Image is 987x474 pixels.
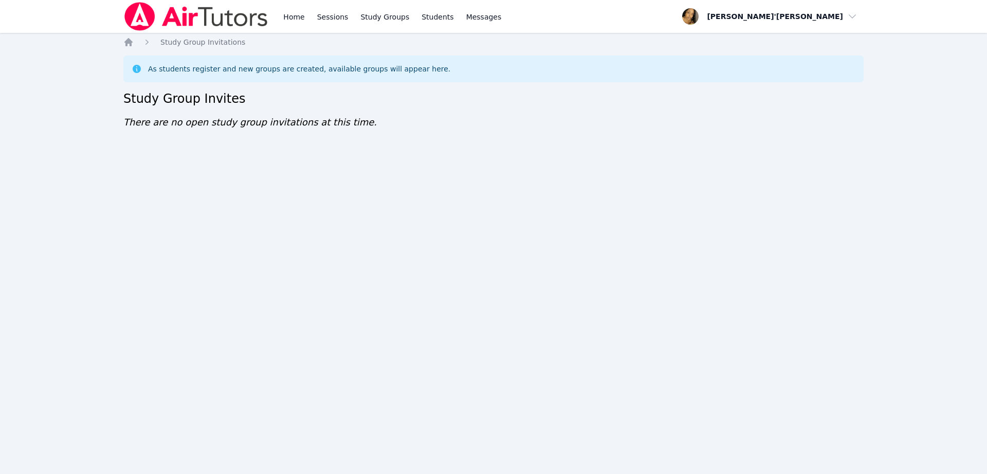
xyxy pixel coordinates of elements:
[123,90,864,107] h2: Study Group Invites
[148,64,450,74] div: As students register and new groups are created, available groups will appear here.
[123,37,864,47] nav: Breadcrumb
[160,38,245,46] span: Study Group Invitations
[123,2,269,31] img: Air Tutors
[160,37,245,47] a: Study Group Invitations
[123,117,377,127] span: There are no open study group invitations at this time.
[466,12,502,22] span: Messages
